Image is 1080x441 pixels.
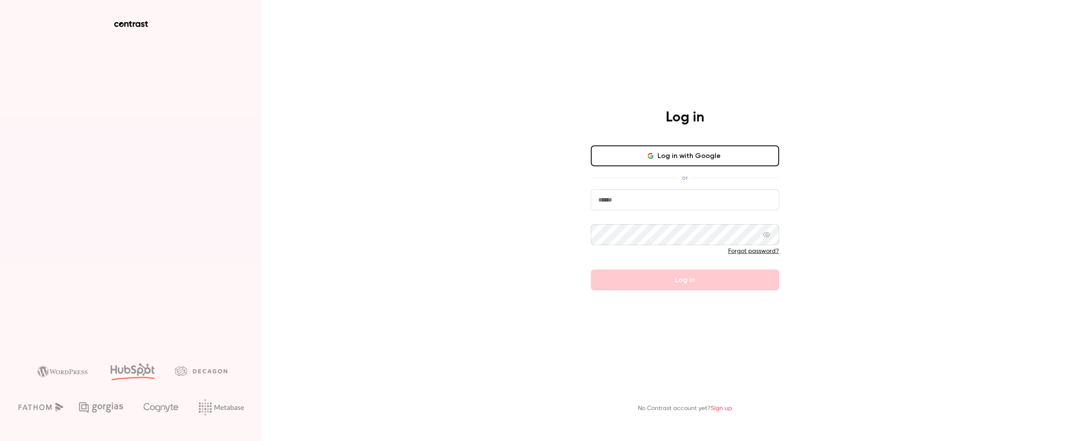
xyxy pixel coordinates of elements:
p: No Contrast account yet? [638,404,732,413]
a: Sign up [711,405,732,411]
span: or [678,173,692,182]
button: Log in with Google [591,145,779,166]
h4: Log in [666,109,704,126]
a: Forgot password? [728,248,779,254]
img: decagon [175,366,227,376]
